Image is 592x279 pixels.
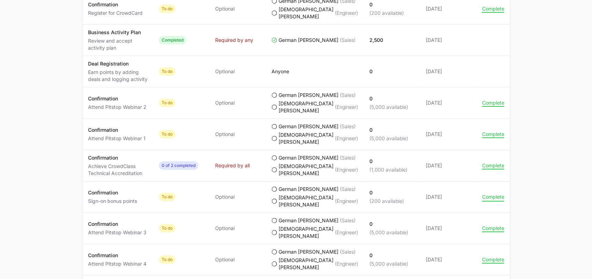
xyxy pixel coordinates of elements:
p: (5,000 available) [369,260,408,267]
p: Attend Pitstop Webinar 2 [88,104,147,111]
span: (Engineer) [335,10,358,17]
p: Confirmation [88,252,147,259]
span: [DEMOGRAPHIC_DATA][PERSON_NAME] [279,194,334,208]
span: (Sales) [340,248,356,255]
p: 0 [369,126,408,134]
span: Optional [215,193,235,200]
button: Complete [482,6,504,12]
span: (Engineer) [335,135,358,142]
p: Confirmation [88,1,143,8]
span: Optional [215,131,235,138]
span: Required by any [215,37,253,44]
p: 0 [369,68,373,75]
p: Achieve CrowdClass Technical Accreditation [88,163,148,177]
button: Complete [482,256,504,263]
span: [DEMOGRAPHIC_DATA][PERSON_NAME] [279,131,334,145]
p: Deal Registration [88,60,148,67]
p: (1,000 available) [369,166,407,173]
p: 0 [369,252,408,259]
span: Optional [215,5,235,12]
p: 0 [369,95,408,102]
p: Confirmation [88,126,145,134]
p: Confirmation [88,221,147,228]
button: Complete [482,100,504,106]
span: [DATE] [426,99,471,106]
span: [DEMOGRAPHIC_DATA][PERSON_NAME] [279,6,334,20]
p: (200 available) [369,10,404,17]
button: Complete [482,162,504,169]
p: Attend Pitstop Webinar 4 [88,260,147,267]
p: Earn points by adding deals and logging activity [88,69,148,83]
p: 0 [369,1,404,8]
p: Attend Pitstop Webinar 1 [88,135,145,142]
button: Complete [482,131,504,137]
span: (Sales) [340,92,356,99]
span: Optional [215,68,235,75]
span: (Engineer) [335,166,358,173]
span: [DATE] [426,37,471,44]
span: German [PERSON_NAME] [279,186,338,193]
span: [DEMOGRAPHIC_DATA][PERSON_NAME] [279,100,334,114]
span: Optional [215,99,235,106]
span: [DATE] [426,131,471,138]
p: (5,000 available) [369,229,408,236]
p: 2,500 [369,37,383,44]
span: (Sales) [340,217,356,224]
p: (5,000 available) [369,135,408,142]
p: 0 [369,189,404,196]
span: (Engineer) [335,104,358,111]
span: German [PERSON_NAME] [279,154,338,161]
span: Optional [215,225,235,232]
span: [DATE] [426,5,471,12]
p: (200 available) [369,198,404,205]
p: Review and accept activity plan [88,37,148,51]
p: 0 [369,158,407,165]
span: (Sales) [340,123,356,130]
p: Confirmation [88,154,148,161]
span: [DEMOGRAPHIC_DATA][PERSON_NAME] [279,257,334,271]
span: (Engineer) [335,260,358,267]
button: Complete [482,194,504,200]
span: (Sales) [340,186,356,193]
span: [DATE] [426,225,471,232]
span: [DATE] [426,68,471,75]
span: [DATE] [426,193,471,200]
span: [DATE] [426,256,471,263]
span: [DEMOGRAPHIC_DATA][PERSON_NAME] [279,225,334,240]
span: German [PERSON_NAME] [279,92,338,99]
span: [DATE] [426,162,471,169]
span: [DEMOGRAPHIC_DATA][PERSON_NAME] [279,163,334,177]
span: (Engineer) [335,229,358,236]
p: Anyone [272,68,289,75]
p: Business Activity Plan [88,29,148,36]
p: 0 [369,221,408,228]
span: German [PERSON_NAME] [279,217,338,224]
span: (Sales) [340,37,356,44]
p: Confirmation [88,189,137,196]
span: Optional [215,256,235,263]
span: Required by all [215,162,250,169]
span: German [PERSON_NAME] [279,123,338,130]
span: (Engineer) [335,198,358,205]
p: Confirmation [88,95,147,102]
button: Complete [482,225,504,231]
p: Attend Pitstop Webinar 3 [88,229,147,236]
span: German [PERSON_NAME] [279,37,338,44]
span: German [PERSON_NAME] [279,248,338,255]
span: (Sales) [340,154,356,161]
p: Register for CrowdCard [88,10,143,17]
p: Sign-on bonus points [88,198,137,205]
p: (5,000 available) [369,104,408,111]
